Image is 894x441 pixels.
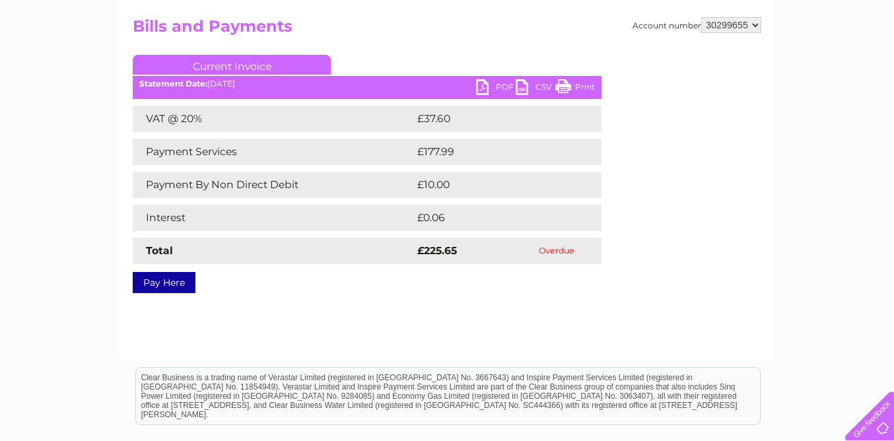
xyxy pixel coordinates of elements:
strong: £225.65 [417,244,457,257]
a: Water [662,56,687,66]
div: Clear Business is a trading name of Verastar Limited (registered in [GEOGRAPHIC_DATA] No. 3667643... [136,7,760,64]
td: £37.60 [414,106,574,132]
a: Blog [779,56,798,66]
a: Telecoms [732,56,771,66]
a: Print [555,79,595,98]
b: Statement Date: [139,79,207,88]
td: Payment By Non Direct Debit [133,172,414,198]
td: £177.99 [414,139,577,165]
td: Overdue [512,238,602,264]
a: Pay Here [133,272,195,293]
a: Log out [850,56,881,66]
a: Energy [695,56,724,66]
a: PDF [476,79,516,98]
td: Payment Services [133,139,414,165]
td: VAT @ 20% [133,106,414,132]
a: CSV [516,79,555,98]
td: £0.06 [414,205,571,231]
div: Account number [633,17,761,33]
a: 0333 014 3131 [645,7,736,23]
td: £10.00 [414,172,574,198]
td: Interest [133,205,414,231]
img: logo.png [31,34,98,75]
a: Current Invoice [133,55,331,75]
strong: Total [146,244,173,257]
h2: Bills and Payments [133,17,761,42]
a: Contact [806,56,839,66]
div: [DATE] [133,79,602,88]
